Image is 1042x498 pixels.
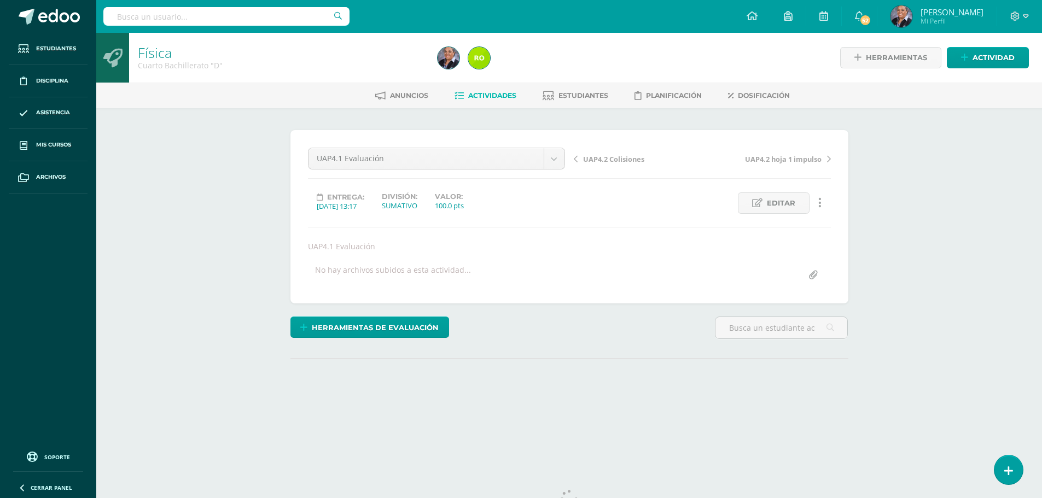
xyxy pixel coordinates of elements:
[438,47,459,69] img: 7f0a1b19c3ee77ae0c5d23881bd2b77a.png
[715,317,847,338] input: Busca un estudiante aquí...
[36,108,70,117] span: Asistencia
[543,87,608,104] a: Estudiantes
[290,317,449,338] a: Herramientas de evaluación
[315,265,471,286] div: No hay archivos subidos a esta actividad...
[382,192,417,201] label: División:
[9,33,88,65] a: Estudiantes
[866,48,927,68] span: Herramientas
[375,87,428,104] a: Anuncios
[138,45,424,60] h1: Física
[312,318,439,338] span: Herramientas de evaluación
[36,140,71,149] span: Mis cursos
[921,16,983,26] span: Mi Perfil
[646,91,702,99] span: Planificación
[9,97,88,130] a: Asistencia
[317,148,535,169] span: UAP4.1 Evaluación
[390,91,428,99] span: Anuncios
[859,14,871,26] span: 52
[317,201,364,211] div: [DATE] 13:17
[435,192,464,201] label: Valor:
[973,48,1015,68] span: Actividad
[840,47,941,68] a: Herramientas
[728,87,790,104] a: Dosificación
[435,201,464,210] div: 100.0 pts
[36,77,68,85] span: Disciplina
[304,241,835,251] div: UAP4.1 Evaluación
[745,154,822,164] span: UAP4.2 hoja 1 impulso
[36,173,66,181] span: Archivos
[583,154,644,164] span: UAP4.2 Colisiones
[767,193,795,213] span: Editar
[574,153,702,164] a: UAP4.2 Colisiones
[634,87,702,104] a: Planificación
[9,161,88,194] a: Archivos
[468,91,516,99] span: Actividades
[558,91,608,99] span: Estudiantes
[13,449,83,464] a: Soporte
[890,5,912,27] img: 7f0a1b19c3ee77ae0c5d23881bd2b77a.png
[31,484,72,491] span: Cerrar panel
[455,87,516,104] a: Actividades
[468,47,490,69] img: c4cc1f8eb4ce2c7ab2e79f8195609c16.png
[738,91,790,99] span: Dosificación
[36,44,76,53] span: Estudiantes
[308,148,564,169] a: UAP4.1 Evaluación
[327,193,364,201] span: Entrega:
[103,7,350,26] input: Busca un usuario...
[138,60,424,71] div: Cuarto Bachillerato 'D'
[9,65,88,97] a: Disciplina
[382,201,417,210] div: SUMATIVO
[44,453,70,461] span: Soporte
[9,129,88,161] a: Mis cursos
[138,43,172,62] a: Física
[921,7,983,17] span: [PERSON_NAME]
[947,47,1029,68] a: Actividad
[702,153,831,164] a: UAP4.2 hoja 1 impulso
